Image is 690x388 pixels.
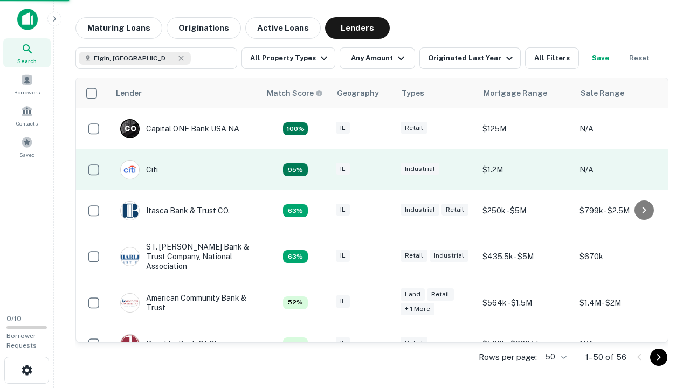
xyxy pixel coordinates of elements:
[574,323,671,364] td: N/A
[401,337,427,349] div: Retail
[336,163,350,175] div: IL
[17,9,38,30] img: capitalize-icon.png
[574,190,671,231] td: $799k - $2.5M
[241,47,335,69] button: All Property Types
[477,323,574,364] td: $500k - $880.5k
[574,231,671,282] td: $670k
[477,190,574,231] td: $250k - $5M
[525,47,579,69] button: All Filters
[574,78,671,108] th: Sale Range
[419,47,521,69] button: Originated Last Year
[574,282,671,323] td: $1.4M - $2M
[395,78,477,108] th: Types
[427,288,454,301] div: Retail
[477,149,574,190] td: $1.2M
[401,163,439,175] div: Industrial
[109,78,260,108] th: Lender
[283,296,308,309] div: Capitalize uses an advanced AI algorithm to match your search with the best lender. The match sco...
[336,122,350,134] div: IL
[120,293,250,313] div: American Community Bank & Trust
[121,335,139,353] img: picture
[401,303,434,315] div: + 1 more
[120,119,239,138] div: Capital ONE Bank USA NA
[477,282,574,323] td: $564k - $1.5M
[267,87,321,99] h6: Match Score
[3,101,51,130] a: Contacts
[484,87,547,100] div: Mortgage Range
[650,349,667,366] button: Go to next page
[283,250,308,263] div: Capitalize uses an advanced AI algorithm to match your search with the best lender. The match sco...
[401,288,425,301] div: Land
[120,242,250,272] div: ST. [PERSON_NAME] Bank & Trust Company, National Association
[19,150,35,159] span: Saved
[441,204,468,216] div: Retail
[574,108,671,149] td: N/A
[6,315,22,323] span: 0 / 10
[401,250,427,262] div: Retail
[3,132,51,161] a: Saved
[167,17,241,39] button: Originations
[401,204,439,216] div: Industrial
[336,295,350,308] div: IL
[120,334,238,354] div: Republic Bank Of Chicago
[121,247,139,266] img: picture
[120,160,158,179] div: Citi
[401,122,427,134] div: Retail
[283,122,308,135] div: Capitalize uses an advanced AI algorithm to match your search with the best lender. The match sco...
[541,349,568,365] div: 50
[75,17,162,39] button: Maturing Loans
[121,161,139,179] img: picture
[330,78,395,108] th: Geography
[574,149,671,190] td: N/A
[337,87,379,100] div: Geography
[336,250,350,262] div: IL
[477,231,574,282] td: $435.5k - $5M
[477,108,574,149] td: $125M
[3,70,51,99] a: Borrowers
[17,57,37,65] span: Search
[116,87,142,100] div: Lender
[267,87,323,99] div: Capitalize uses an advanced AI algorithm to match your search with the best lender. The match sco...
[336,337,350,349] div: IL
[14,88,40,96] span: Borrowers
[6,332,37,349] span: Borrower Requests
[583,47,618,69] button: Save your search to get updates of matches that match your search criteria.
[402,87,424,100] div: Types
[477,78,574,108] th: Mortgage Range
[336,204,350,216] div: IL
[121,202,139,220] img: picture
[430,250,468,262] div: Industrial
[125,123,136,135] p: C O
[120,201,230,220] div: Itasca Bank & Trust CO.
[94,53,175,63] span: Elgin, [GEOGRAPHIC_DATA], [GEOGRAPHIC_DATA]
[260,78,330,108] th: Capitalize uses an advanced AI algorithm to match your search with the best lender. The match sco...
[622,47,657,69] button: Reset
[340,47,415,69] button: Any Amount
[16,119,38,128] span: Contacts
[428,52,516,65] div: Originated Last Year
[245,17,321,39] button: Active Loans
[325,17,390,39] button: Lenders
[283,204,308,217] div: Capitalize uses an advanced AI algorithm to match your search with the best lender. The match sco...
[636,302,690,354] iframe: Chat Widget
[3,38,51,67] a: Search
[283,337,308,350] div: Capitalize uses an advanced AI algorithm to match your search with the best lender. The match sco...
[581,87,624,100] div: Sale Range
[585,351,626,364] p: 1–50 of 56
[121,294,139,312] img: picture
[283,163,308,176] div: Capitalize uses an advanced AI algorithm to match your search with the best lender. The match sco...
[479,351,537,364] p: Rows per page:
